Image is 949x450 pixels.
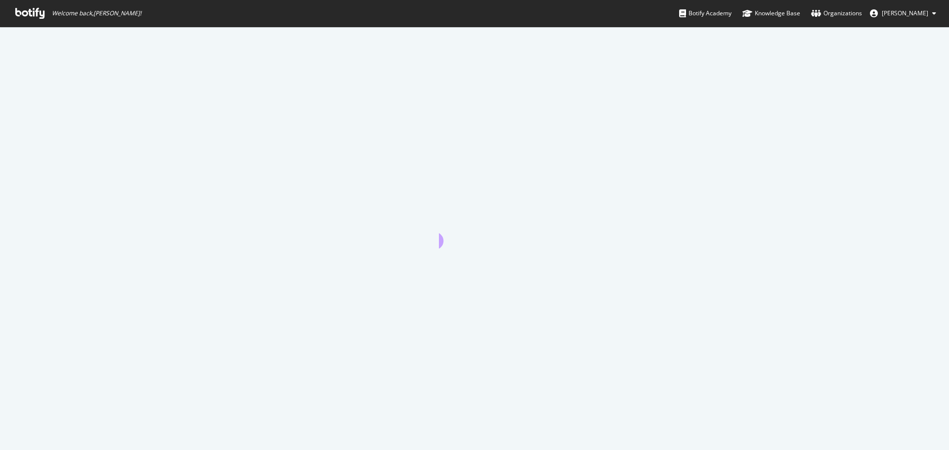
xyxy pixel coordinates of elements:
span: Michelle Stephens [882,9,928,17]
div: Organizations [811,8,862,18]
span: Welcome back, [PERSON_NAME] ! [52,9,141,17]
div: Knowledge Base [742,8,800,18]
div: animation [439,213,510,248]
button: [PERSON_NAME] [862,5,944,21]
div: Botify Academy [679,8,732,18]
